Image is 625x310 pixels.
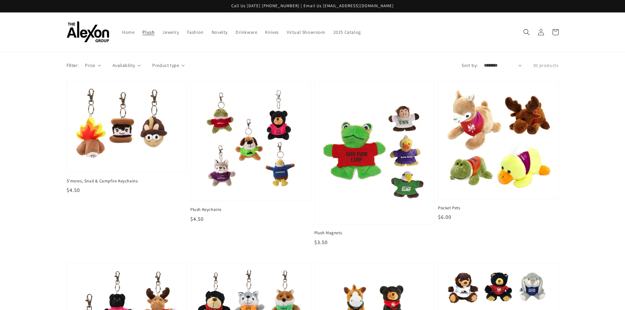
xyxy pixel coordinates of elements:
[236,29,257,35] span: Drinkware
[85,62,101,69] summary: Price
[190,216,204,222] span: $4.50
[85,62,95,69] span: Price
[232,25,261,39] a: Drinkware
[152,62,185,69] summary: Product type
[287,29,325,35] span: Virtual Showroom
[533,62,559,69] p: 30 products
[158,25,183,39] a: Jewelry
[261,25,283,39] a: Knives
[265,29,279,35] span: Knives
[438,205,559,211] span: Pocket Pets
[67,178,187,184] span: S'mores, Snail & Campfire Keychains
[190,207,311,213] span: Plush Keychains
[138,25,158,39] a: Plush
[122,29,135,35] span: Home
[314,230,435,236] span: Plush Magnets
[462,62,477,69] label: Sort by:
[190,81,311,223] a: Plush Keychains Plush Keychains $4.50
[438,214,451,220] span: $6.00
[162,29,179,35] span: Jewelry
[142,29,155,35] span: Plush
[67,187,80,194] span: $4.50
[208,25,232,39] a: Novelty
[67,62,79,69] p: Filter:
[314,81,435,246] a: Plush Magnets Plush Magnets $3.50
[333,29,361,35] span: 2025 Catalog
[113,62,135,69] span: Availability
[152,62,179,69] span: Product type
[67,21,109,43] img: The Alexon Group
[118,25,138,39] a: Home
[197,88,304,195] img: Plush Keychains
[212,29,228,35] span: Novelty
[187,29,204,35] span: Fashion
[183,25,208,39] a: Fashion
[321,88,428,217] img: Plush Magnets
[519,25,534,39] summary: Search
[113,62,141,69] summary: Availability
[314,239,328,246] span: $3.50
[329,25,365,39] a: 2025 Catalog
[438,81,559,221] a: Pocket Pets Pocket Pets $6.00
[73,88,180,166] img: S'mores, Snail & Campfire Keychains
[445,88,552,193] img: Pocket Pets
[283,25,329,39] a: Virtual Showroom
[67,81,187,194] a: S'mores, Snail & Campfire Keychains S'mores, Snail & Campfire Keychains $4.50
